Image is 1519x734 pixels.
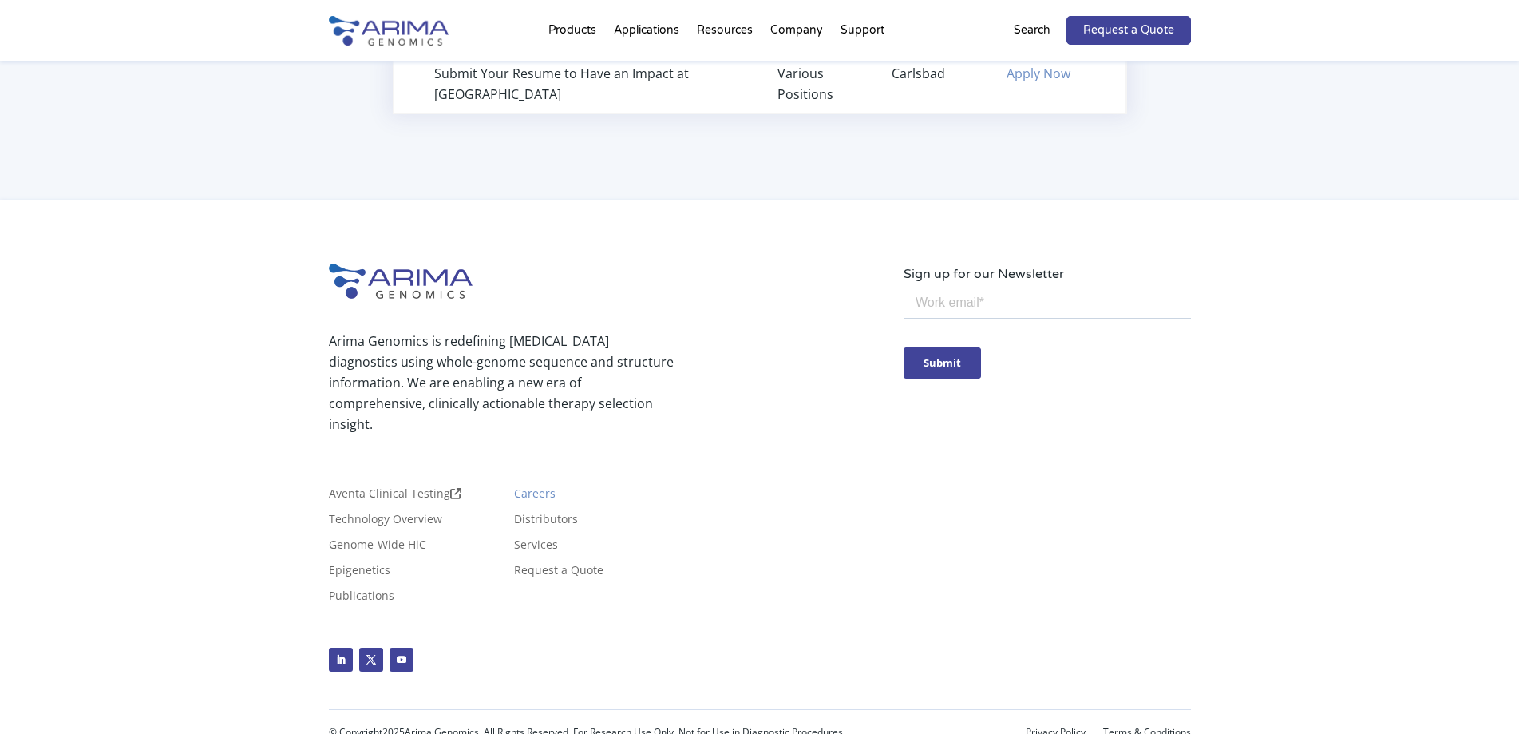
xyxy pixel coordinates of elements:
p: Search [1014,20,1050,41]
a: Careers [514,488,556,506]
div: Carlsbad [892,63,971,84]
a: Follow on LinkedIn [329,648,353,672]
a: Request a Quote [514,565,603,582]
a: Services [514,539,558,557]
a: Genome-Wide HiC [329,539,426,557]
div: Various Positions [777,63,856,105]
p: Sign up for our Newsletter [904,264,1191,284]
img: Arima-Genomics-logo [329,16,449,46]
a: Distributors [514,514,578,531]
a: Publications [329,590,394,608]
div: Submit Your Resume to Have an Impact at [GEOGRAPHIC_DATA] [434,63,742,105]
a: Apply Now [1007,65,1070,82]
img: Arima-Genomics-logo [329,264,473,299]
a: Technology Overview [329,514,442,531]
a: Aventa Clinical Testing [329,488,461,506]
a: Follow on Youtube [390,648,413,672]
a: Epigenetics [329,565,390,582]
a: Request a Quote [1066,16,1191,45]
iframe: Form 0 [904,284,1191,407]
a: Follow on X [359,648,383,672]
p: Arima Genomics is redefining [MEDICAL_DATA] diagnostics using whole-genome sequence and structure... [329,331,674,434]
